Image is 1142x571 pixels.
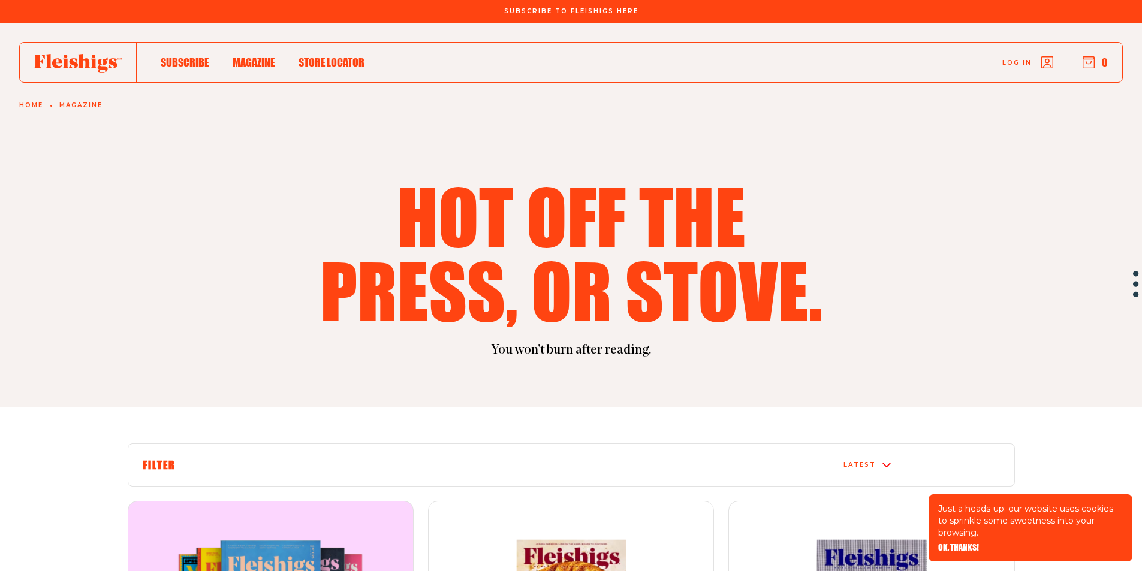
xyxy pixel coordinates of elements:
[1083,56,1108,69] button: 0
[1002,58,1032,67] span: Log in
[938,543,979,552] button: OK, THANKS!
[161,56,209,69] span: Subscribe
[843,461,876,469] div: Latest
[161,54,209,70] a: Subscribe
[312,179,830,327] h1: Hot off the press, or stove.
[1002,56,1053,68] a: Log in
[143,458,704,472] h6: Filter
[233,54,275,70] a: Magazine
[504,8,638,15] span: Subscribe To Fleishigs Here
[299,54,364,70] a: Store locator
[502,8,641,14] a: Subscribe To Fleishigs Here
[59,102,103,109] a: Magazine
[128,342,1015,359] p: You won't burn after reading.
[938,503,1123,539] p: Just a heads-up: our website uses cookies to sprinkle some sweetness into your browsing.
[299,56,364,69] span: Store locator
[19,102,43,109] a: Home
[233,56,275,69] span: Magazine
